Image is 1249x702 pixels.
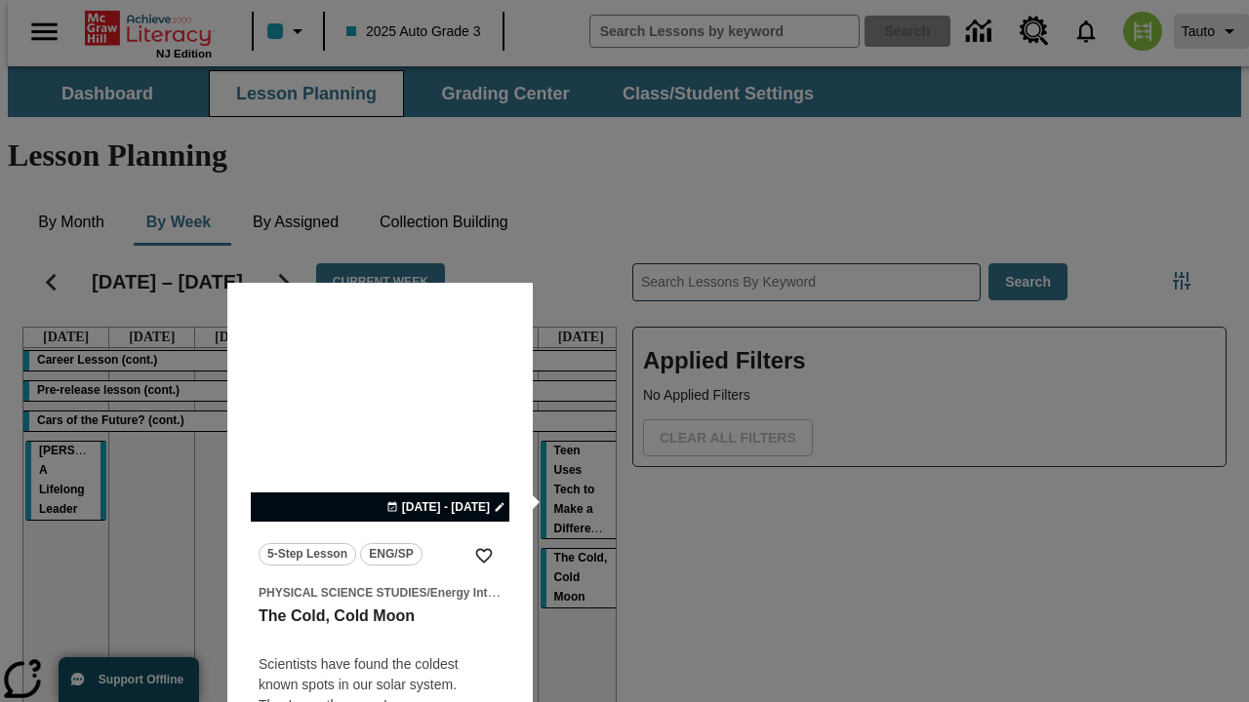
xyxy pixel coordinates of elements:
span: / [426,586,429,600]
span: Physical Science Studies [259,586,426,600]
button: ENG/SP [360,543,423,565]
button: Oct 05 - Oct 05 Choose Dates [383,498,509,516]
span: [DATE] - [DATE] [402,498,490,516]
button: Add to Favorites [466,538,502,573]
h4: undefined [259,627,502,650]
span: 5-Step Lesson [267,544,347,565]
button: 5-Step Lesson [259,543,356,565]
h3: The Cold, Cold Moon [259,606,502,627]
span: ENG/SP [369,544,413,565]
span: Topic: Physical Science Studies/Energy Interactions [259,582,502,603]
span: Energy Interactions [430,586,540,600]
